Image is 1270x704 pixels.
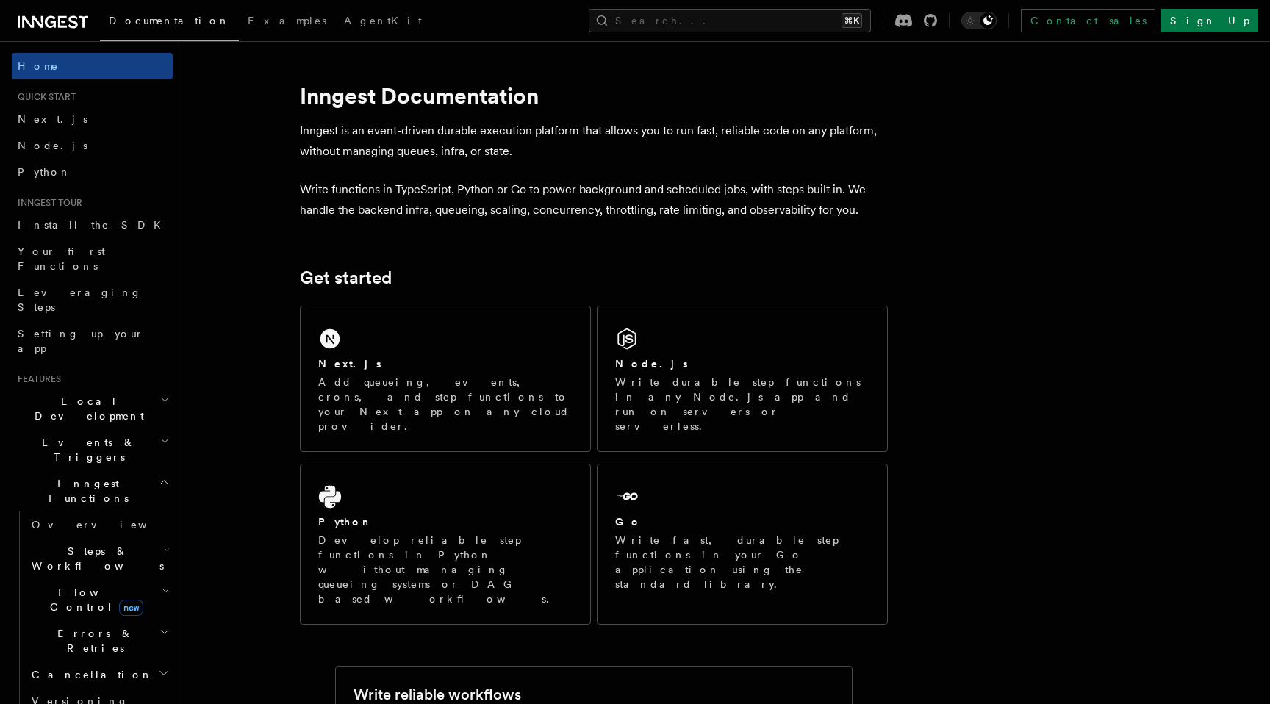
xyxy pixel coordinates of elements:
[318,356,381,371] h2: Next.js
[26,620,173,661] button: Errors & Retries
[12,394,160,423] span: Local Development
[615,356,688,371] h2: Node.js
[589,9,871,32] button: Search...⌘K
[32,519,183,531] span: Overview
[12,320,173,362] a: Setting up your app
[12,429,173,470] button: Events & Triggers
[26,544,164,573] span: Steps & Workflows
[12,373,61,385] span: Features
[239,4,335,40] a: Examples
[615,533,869,592] p: Write fast, durable step functions in your Go application using the standard library.
[26,585,162,614] span: Flow Control
[18,113,87,125] span: Next.js
[12,132,173,159] a: Node.js
[18,59,59,73] span: Home
[615,514,642,529] h2: Go
[12,279,173,320] a: Leveraging Steps
[12,106,173,132] a: Next.js
[842,13,862,28] kbd: ⌘K
[26,667,153,682] span: Cancellation
[597,464,888,625] a: GoWrite fast, durable step functions in your Go application using the standard library.
[961,12,997,29] button: Toggle dark mode
[26,511,173,538] a: Overview
[12,435,160,464] span: Events & Triggers
[12,238,173,279] a: Your first Functions
[12,159,173,185] a: Python
[300,267,392,288] a: Get started
[109,15,230,26] span: Documentation
[318,514,373,529] h2: Python
[18,140,87,151] span: Node.js
[26,538,173,579] button: Steps & Workflows
[1021,9,1155,32] a: Contact sales
[300,82,888,109] h1: Inngest Documentation
[12,197,82,209] span: Inngest tour
[12,476,159,506] span: Inngest Functions
[248,15,326,26] span: Examples
[18,287,142,313] span: Leveraging Steps
[100,4,239,41] a: Documentation
[300,179,888,220] p: Write functions in TypeScript, Python or Go to power background and scheduled jobs, with steps bu...
[18,328,144,354] span: Setting up your app
[300,306,591,452] a: Next.jsAdd queueing, events, crons, and step functions to your Next app on any cloud provider.
[12,91,76,103] span: Quick start
[344,15,422,26] span: AgentKit
[18,219,170,231] span: Install the SDK
[12,212,173,238] a: Install the SDK
[335,4,431,40] a: AgentKit
[18,166,71,178] span: Python
[597,306,888,452] a: Node.jsWrite durable step functions in any Node.js app and run on servers or serverless.
[18,245,105,272] span: Your first Functions
[12,470,173,511] button: Inngest Functions
[12,388,173,429] button: Local Development
[300,464,591,625] a: PythonDevelop reliable step functions in Python without managing queueing systems or DAG based wo...
[300,121,888,162] p: Inngest is an event-driven durable execution platform that allows you to run fast, reliable code ...
[119,600,143,616] span: new
[615,375,869,434] p: Write durable step functions in any Node.js app and run on servers or serverless.
[1161,9,1258,32] a: Sign Up
[26,661,173,688] button: Cancellation
[318,533,573,606] p: Develop reliable step functions in Python without managing queueing systems or DAG based workflows.
[12,53,173,79] a: Home
[26,579,173,620] button: Flow Controlnew
[26,626,159,655] span: Errors & Retries
[318,375,573,434] p: Add queueing, events, crons, and step functions to your Next app on any cloud provider.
